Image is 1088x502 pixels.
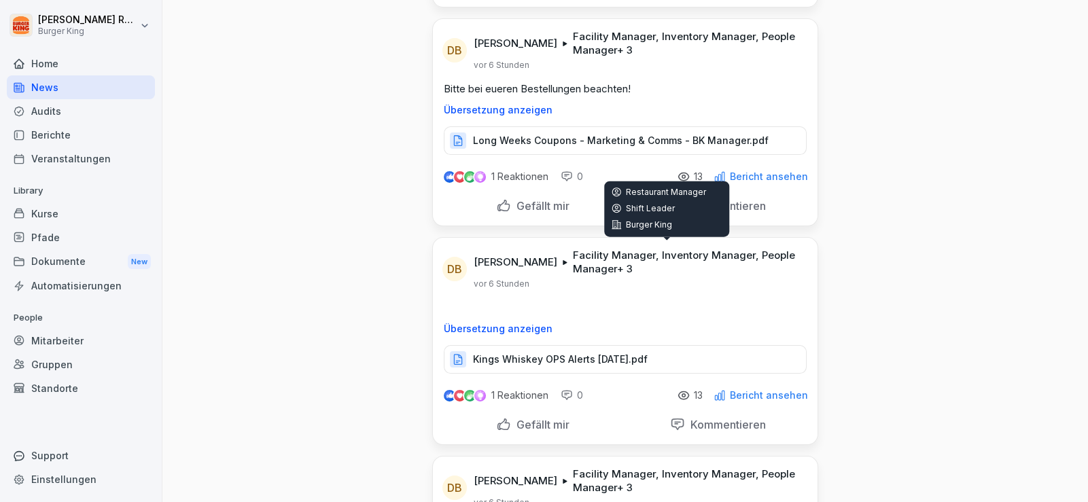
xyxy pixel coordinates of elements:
[444,138,807,151] a: Long Weeks Coupons - Marketing & Comms - BK Manager.pdf
[561,389,583,402] div: 0
[442,38,467,62] div: DB
[464,171,476,183] img: celebrate
[128,254,151,270] div: New
[7,202,155,226] a: Kurse
[473,353,648,366] p: Kings Whiskey OPS Alerts [DATE].pdf
[694,390,703,401] p: 13
[474,255,557,269] p: [PERSON_NAME]
[444,105,807,115] p: Übersetzung anzeigen
[38,14,137,26] p: [PERSON_NAME] Rohrich
[474,389,486,401] img: inspiring
[7,329,155,353] a: Mitarbeiter
[474,171,486,183] img: inspiring
[444,82,807,96] p: Bitte bei eueren Bestellungen beachten!
[474,474,557,488] p: [PERSON_NAME]
[7,226,155,249] a: Pfade
[7,353,155,376] a: Gruppen
[455,391,465,401] img: love
[464,390,476,401] img: celebrate
[611,219,722,230] p: Burger King
[444,323,807,334] p: Übersetzung anzeigen
[38,26,137,36] p: Burger King
[474,60,529,71] p: vor 6 Stunden
[444,171,455,182] img: like
[7,52,155,75] a: Home
[7,123,155,147] a: Berichte
[491,390,548,401] p: 1 Reaktionen
[730,171,808,182] p: Bericht ansehen
[685,418,766,431] p: Kommentieren
[7,249,155,274] div: Dokumente
[442,476,467,500] div: DB
[694,171,703,182] p: 13
[7,147,155,171] a: Veranstaltungen
[573,30,801,57] p: Facility Manager, Inventory Manager, People Manager + 3
[730,390,808,401] p: Bericht ansehen
[473,134,769,147] p: Long Weeks Coupons - Marketing & Comms - BK Manager.pdf
[491,171,548,182] p: 1 Reaktionen
[7,467,155,491] a: Einstellungen
[474,279,529,289] p: vor 6 Stunden
[573,467,801,495] p: Facility Manager, Inventory Manager, People Manager + 3
[561,170,583,183] div: 0
[444,357,807,370] a: Kings Whiskey OPS Alerts [DATE].pdf
[7,444,155,467] div: Support
[474,37,557,50] p: [PERSON_NAME]
[611,203,722,214] p: Shift Leader
[444,390,455,401] img: like
[7,307,155,329] p: People
[511,199,569,213] p: Gefällt mir
[7,75,155,99] a: News
[7,376,155,400] a: Standorte
[573,249,801,276] p: Facility Manager, Inventory Manager, People Manager + 3
[442,257,467,281] div: DB
[511,418,569,431] p: Gefällt mir
[7,180,155,202] p: Library
[7,274,155,298] a: Automatisierungen
[455,172,465,182] img: love
[7,99,155,123] a: Audits
[611,187,722,198] p: Restaurant Manager
[7,249,155,274] a: DokumenteNew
